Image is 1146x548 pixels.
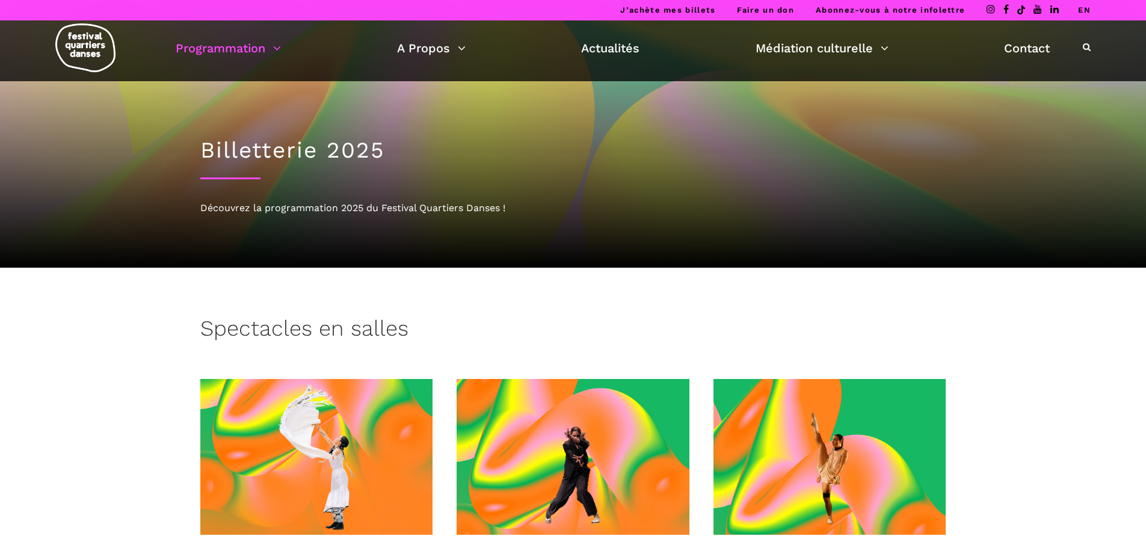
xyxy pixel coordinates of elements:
a: J’achète mes billets [620,5,715,14]
a: Médiation culturelle [756,38,889,58]
a: Actualités [581,38,639,58]
h3: Spectacles en salles [200,316,408,346]
a: Programmation [176,38,281,58]
a: EN [1078,5,1091,14]
div: Découvrez la programmation 2025 du Festival Quartiers Danses ! [200,200,946,216]
a: Contact [1004,38,1050,58]
a: Abonnez-vous à notre infolettre [816,5,965,14]
h1: Billetterie 2025 [200,137,946,164]
a: A Propos [397,38,466,58]
a: Faire un don [737,5,794,14]
img: logo-fqd-med [55,23,116,72]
